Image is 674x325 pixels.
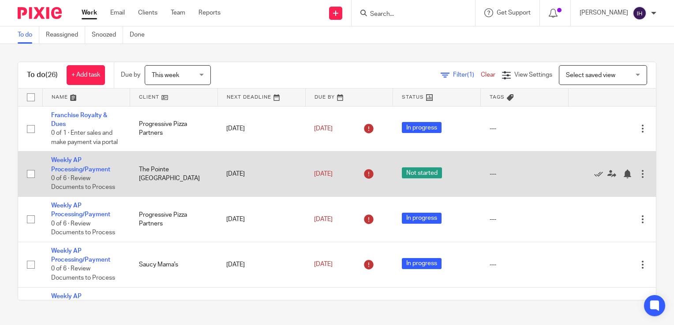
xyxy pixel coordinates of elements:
[490,215,560,224] div: ---
[92,26,123,44] a: Snoozed
[130,106,218,151] td: Progressive Pizza Partners
[67,65,105,85] a: + Add task
[18,26,39,44] a: To do
[633,6,647,20] img: svg%3E
[490,170,560,178] div: ---
[217,197,305,242] td: [DATE]
[152,72,179,78] span: This week
[594,170,607,178] a: Mark as done
[402,213,442,224] span: In progress
[51,248,110,263] a: Weekly AP Processing/Payment
[51,203,110,218] a: Weekly AP Processing/Payment
[130,26,151,44] a: Done
[490,260,560,269] div: ---
[467,72,474,78] span: (1)
[217,151,305,197] td: [DATE]
[110,8,125,17] a: Email
[314,171,333,177] span: [DATE]
[51,175,115,191] span: 0 of 6 · Review Documents to Process
[580,8,628,17] p: [PERSON_NAME]
[138,8,157,17] a: Clients
[51,221,115,236] span: 0 of 6 · Review Documents to Process
[121,70,140,79] p: Due by
[453,72,481,78] span: Filter
[198,8,221,17] a: Reports
[369,11,449,18] input: Search
[314,216,333,222] span: [DATE]
[402,258,442,269] span: In progress
[18,7,62,19] img: Pixie
[51,157,110,172] a: Weekly AP Processing/Payment
[497,10,531,16] span: Get Support
[130,151,218,197] td: The Pointe [GEOGRAPHIC_DATA]
[402,167,442,178] span: Not started
[217,242,305,287] td: [DATE]
[171,8,185,17] a: Team
[314,126,333,132] span: [DATE]
[566,72,615,78] span: Select saved view
[217,106,305,151] td: [DATE]
[51,130,118,145] span: 0 of 1 · Enter sales and make payment via portal
[45,71,58,78] span: (26)
[27,70,58,80] h1: To do
[51,293,110,308] a: Weekly AP Processing/Payment
[130,197,218,242] td: Progressive Pizza Partners
[481,72,495,78] a: Clear
[82,8,97,17] a: Work
[514,72,552,78] span: View Settings
[402,122,442,133] span: In progress
[490,95,505,100] span: Tags
[46,26,85,44] a: Reassigned
[314,262,333,268] span: [DATE]
[51,112,107,127] a: Franchise Royalty & Dues
[51,266,115,281] span: 0 of 6 · Review Documents to Process
[490,124,560,133] div: ---
[130,242,218,287] td: Saucy Mama's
